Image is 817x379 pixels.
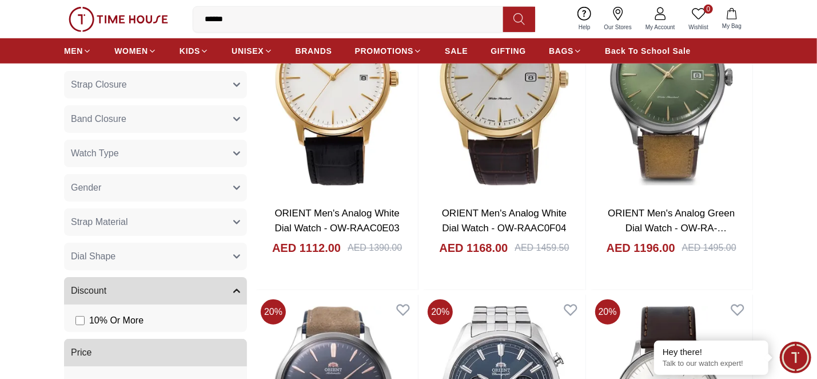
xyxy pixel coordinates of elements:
[682,241,736,255] div: AED 1495.00
[64,339,247,366] button: Price
[663,346,760,358] div: Hey there!
[595,299,620,325] span: 20 %
[71,215,128,229] span: Strap Material
[272,240,341,256] h4: AED 1112.00
[600,23,636,31] span: Our Stores
[261,299,286,325] span: 20 %
[348,241,402,255] div: AED 1390.00
[605,45,691,57] span: Back To School Sale
[180,45,200,57] span: KIDS
[704,5,713,14] span: 0
[355,41,423,61] a: PROMOTIONS
[64,71,247,98] button: Strap Closure
[549,41,582,61] a: BAGS
[682,5,715,34] a: 0Wishlist
[597,5,639,34] a: Our Stores
[684,23,713,31] span: Wishlist
[64,208,247,236] button: Strap Material
[71,284,106,298] span: Discount
[64,277,247,305] button: Discount
[515,241,569,255] div: AED 1459.50
[572,5,597,34] a: Help
[549,45,573,57] span: BAGS
[64,105,247,133] button: Band Closure
[445,41,468,61] a: SALE
[114,45,148,57] span: WOMEN
[715,6,748,33] button: My Bag
[663,359,760,369] p: Talk to our watch expert!
[491,45,526,57] span: GIFTING
[718,22,746,30] span: My Bag
[64,45,83,57] span: MEN
[574,23,595,31] span: Help
[71,112,126,126] span: Band Closure
[180,41,209,61] a: KIDS
[71,346,91,360] span: Price
[296,45,332,57] span: BRANDS
[232,45,264,57] span: UNISEX
[428,299,453,325] span: 20 %
[71,250,115,263] span: Dial Shape
[232,41,272,61] a: UNISEX
[114,41,157,61] a: WOMEN
[439,240,508,256] h4: AED 1168.00
[605,41,691,61] a: Back To School Sale
[89,314,144,327] span: 10 % Or More
[64,174,247,202] button: Gender
[75,316,85,325] input: 10% Or More
[641,23,680,31] span: My Account
[71,181,101,195] span: Gender
[607,240,675,256] h4: AED 1196.00
[64,243,247,270] button: Dial Shape
[71,147,119,160] span: Watch Type
[69,7,168,32] img: ...
[71,78,127,92] span: Strap Closure
[274,208,399,234] a: ORIENT Men's Analog White Dial Watch - OW-RAAC0E03
[355,45,414,57] span: PROMOTIONS
[442,208,567,234] a: ORIENT Men's Analog White Dial Watch - OW-RAAC0F04
[296,41,332,61] a: BRANDS
[64,140,247,167] button: Watch Type
[491,41,526,61] a: GIFTING
[608,208,735,248] a: ORIENT Men's Analog Green Dial Watch - OW-RA-AC0P01E00C
[64,41,91,61] a: MEN
[445,45,468,57] span: SALE
[780,342,811,373] div: Chat Widget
